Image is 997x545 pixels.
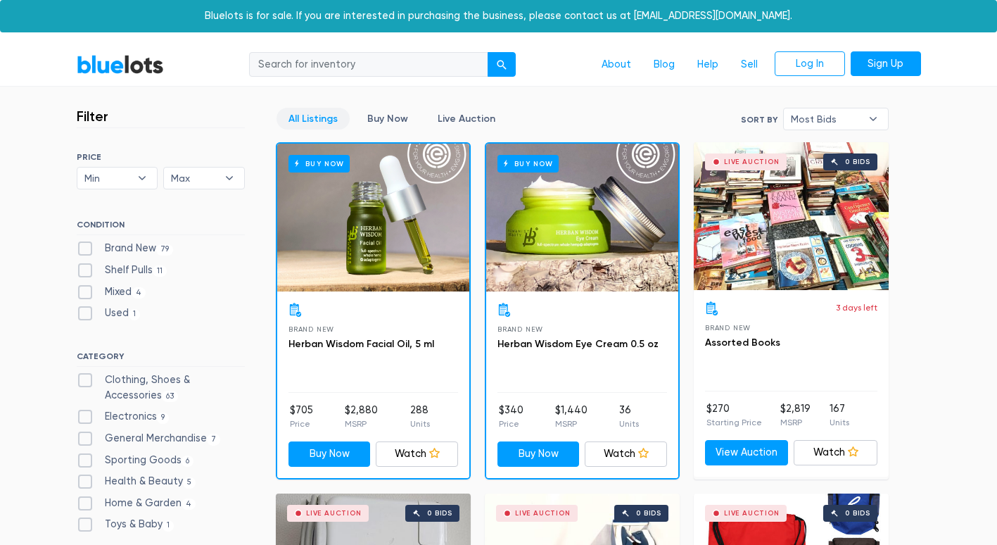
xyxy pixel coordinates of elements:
a: Live Auction [426,108,507,130]
h3: Filter [77,108,108,125]
span: Brand New [705,324,751,332]
span: 4 [132,287,146,299]
a: BlueLots [77,54,164,75]
a: Buy Now [277,144,469,292]
p: MSRP [555,418,588,430]
p: Price [499,418,523,430]
a: Herban Wisdom Facial Oil, 5 ml [288,338,434,350]
p: MSRP [345,418,378,430]
label: Clothing, Shoes & Accessories [77,372,245,403]
b: ▾ [858,108,888,130]
li: $2,819 [780,401,811,430]
li: $1,440 [555,403,588,431]
a: Watch [585,441,667,467]
span: Most Bids [791,108,861,130]
label: Electronics [77,409,170,425]
a: Sign Up [851,51,921,77]
span: 63 [162,391,179,402]
p: Starting Price [706,416,762,429]
span: Brand New [497,325,543,333]
label: Sort By [741,113,777,126]
a: Buy Now [288,441,371,467]
label: Sporting Goods [77,453,194,468]
span: Min [84,168,131,189]
span: 5 [183,477,196,489]
span: 1 [129,309,141,320]
p: Units [619,418,639,430]
a: Blog [642,51,686,78]
span: 7 [207,434,221,445]
p: Price [290,418,313,430]
label: Toys & Baby [77,517,174,532]
div: 0 bids [427,510,452,517]
div: Live Auction [724,510,780,517]
a: Buy Now [355,108,420,130]
label: Health & Beauty [77,474,196,489]
div: Live Auction [724,158,780,165]
h6: Buy Now [288,155,350,173]
span: 1 [163,520,174,532]
li: $270 [706,401,762,430]
span: Max [171,168,217,189]
input: Search for inventory [249,52,488,77]
p: Units [830,416,849,429]
b: ▾ [215,168,244,189]
a: Watch [794,440,877,465]
span: 9 [157,413,170,424]
h6: CONDITION [77,220,245,235]
a: About [590,51,642,78]
label: Mixed [77,284,146,300]
a: Buy Now [497,441,580,467]
a: Log In [775,51,845,77]
p: 3 days left [836,301,877,314]
a: All Listings [277,108,350,130]
b: ▾ [127,168,157,189]
span: Brand New [288,325,334,333]
div: 0 bids [845,158,870,165]
li: 167 [830,401,849,430]
li: $2,880 [345,403,378,431]
li: $705 [290,403,313,431]
a: Herban Wisdom Eye Cream 0.5 oz [497,338,659,350]
p: Units [410,418,430,430]
a: Live Auction 0 bids [694,142,889,290]
div: 0 bids [636,510,661,517]
label: Brand New [77,241,174,256]
span: 6 [182,456,194,467]
a: View Auction [705,440,789,465]
label: General Merchandise [77,431,221,446]
span: 11 [153,265,167,277]
a: Help [686,51,730,78]
div: 0 bids [845,510,870,517]
a: Buy Now [486,144,678,292]
label: Shelf Pulls [77,263,167,278]
p: MSRP [780,416,811,429]
h6: PRICE [77,152,245,162]
a: Sell [730,51,769,78]
div: Live Auction [306,510,362,517]
h6: CATEGORY [77,351,245,367]
li: 36 [619,403,639,431]
li: 288 [410,403,430,431]
li: $340 [499,403,523,431]
a: Assorted Books [705,337,780,349]
label: Home & Garden [77,496,196,511]
label: Used [77,306,141,321]
span: 79 [156,244,174,256]
span: 4 [182,499,196,510]
div: Live Auction [515,510,571,517]
h6: Buy Now [497,155,559,173]
a: Watch [376,441,458,467]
